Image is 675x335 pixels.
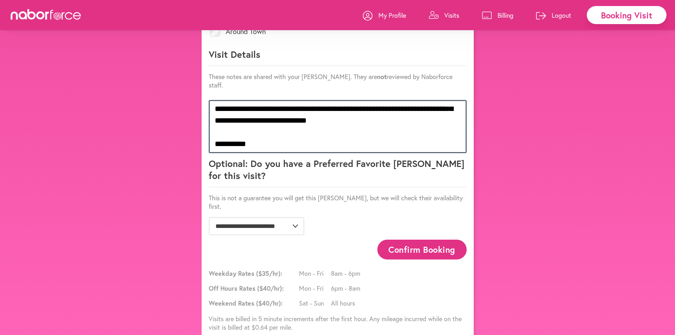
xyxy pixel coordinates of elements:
span: Off Hours Rates [209,284,297,292]
span: ($ 35 /hr): [256,269,282,278]
p: My Profile [378,11,406,19]
span: 6pm - 8am [331,284,363,292]
a: My Profile [363,5,406,26]
strong: not [377,72,387,81]
a: Visits [429,5,459,26]
span: Weekday Rates [209,269,297,278]
p: Visit Details [209,48,467,66]
button: Confirm Booking [377,240,467,259]
span: Mon - Fri [299,269,331,278]
p: Optional: Do you have a Preferred Favorite [PERSON_NAME] for this visit? [209,157,467,187]
span: 8am - 6pm [331,269,363,278]
p: Logout [552,11,571,19]
div: Booking Visit [587,6,666,24]
span: Weekend Rates [209,299,297,307]
span: ($ 40 /hr): [256,299,283,307]
p: These notes are shared with your [PERSON_NAME]. They are reviewed by Naborforce staff. [209,72,467,89]
p: This is not a guarantee you will get this [PERSON_NAME], but we will check their availability first. [209,194,467,211]
a: Billing [482,5,513,26]
a: Logout [536,5,571,26]
span: All hours [331,299,363,307]
span: ($ 40 /hr): [257,284,284,292]
p: Billing [497,11,513,19]
span: Mon - Fri [299,284,331,292]
p: Visits [444,11,459,19]
span: Sat - Sun [299,299,331,307]
label: Around Town [226,28,266,35]
p: Visits are billed in 5 minute increments after the first hour. Any mileage incurred while on the ... [209,314,467,331]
